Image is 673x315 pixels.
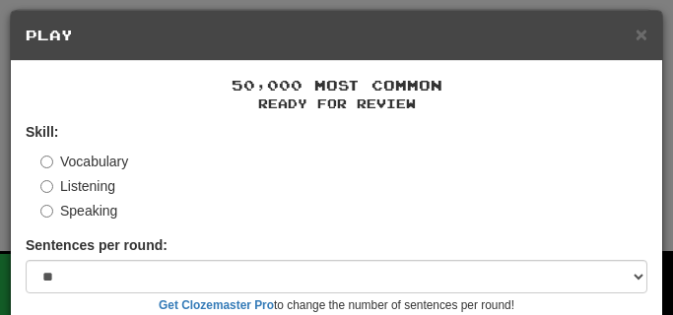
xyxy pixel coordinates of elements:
[26,235,168,255] label: Sentences per round:
[636,24,647,44] button: Close
[636,23,647,45] span: ×
[26,26,647,45] h5: Play
[26,297,647,314] small: to change the number of sentences per round!
[26,124,58,140] strong: Skill:
[40,156,53,168] input: Vocabulary
[159,298,274,312] a: Get Clozemaster Pro
[40,201,117,220] label: Speaking
[40,180,53,193] input: Listening
[40,176,115,196] label: Listening
[26,95,647,112] small: Ready for Review
[232,77,442,94] span: 50,000 Most Common
[40,205,53,218] input: Speaking
[40,152,128,171] label: Vocabulary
